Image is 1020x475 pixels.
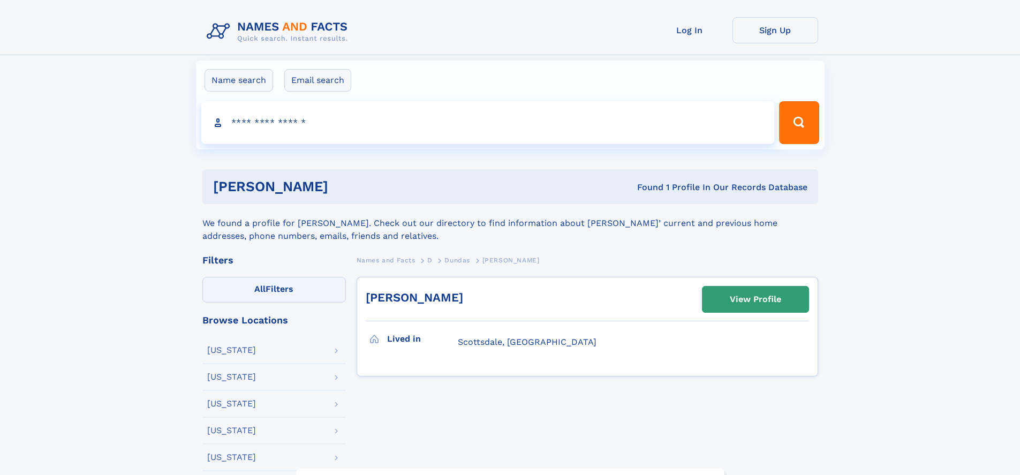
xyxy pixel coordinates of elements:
[207,426,256,435] div: [US_STATE]
[444,253,470,267] a: Dundas
[427,257,433,264] span: D
[207,399,256,408] div: [US_STATE]
[366,291,463,304] a: [PERSON_NAME]
[730,287,781,312] div: View Profile
[482,182,807,193] div: Found 1 Profile In Our Records Database
[205,69,273,92] label: Name search
[732,17,818,43] a: Sign Up
[647,17,732,43] a: Log In
[202,315,346,325] div: Browse Locations
[357,253,415,267] a: Names and Facts
[284,69,351,92] label: Email search
[202,17,357,46] img: Logo Names and Facts
[202,204,818,243] div: We found a profile for [PERSON_NAME]. Check out our directory to find information about [PERSON_N...
[202,255,346,265] div: Filters
[427,253,433,267] a: D
[201,101,775,144] input: search input
[207,453,256,462] div: [US_STATE]
[779,101,819,144] button: Search Button
[207,346,256,355] div: [US_STATE]
[387,330,458,348] h3: Lived in
[702,286,809,312] a: View Profile
[482,257,540,264] span: [PERSON_NAME]
[202,277,346,303] label: Filters
[254,284,266,294] span: All
[213,180,483,193] h1: [PERSON_NAME]
[207,373,256,381] div: [US_STATE]
[444,257,470,264] span: Dundas
[458,337,596,347] span: Scottsdale, [GEOGRAPHIC_DATA]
